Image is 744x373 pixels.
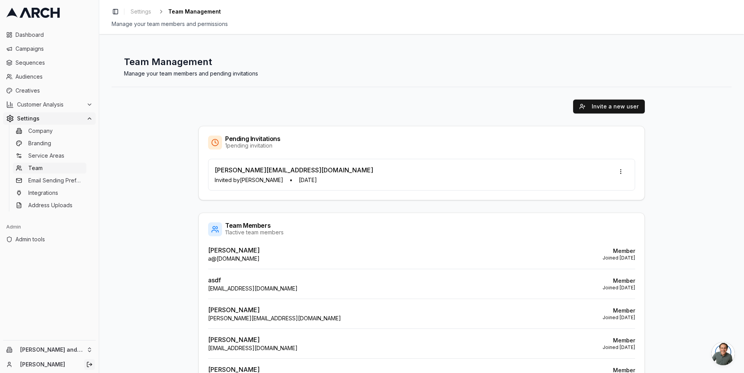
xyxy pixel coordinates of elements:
p: [PERSON_NAME][EMAIL_ADDRESS][DOMAIN_NAME] [208,315,341,322]
p: Joined [DATE] [603,344,635,351]
span: Branding [28,139,51,147]
button: Invite a new user [573,100,645,113]
a: Integrations [13,187,86,198]
span: Service Areas [28,152,64,160]
span: [PERSON_NAME] and Sons [20,346,83,353]
span: Dashboard [15,31,93,39]
div: Manage your team members and permissions [112,20,732,28]
span: Audiences [15,73,93,81]
a: Company [13,125,86,136]
p: [EMAIL_ADDRESS][DOMAIN_NAME] [208,285,298,292]
a: Admin tools [3,233,96,246]
span: Address Uploads [28,201,72,209]
p: [PERSON_NAME] [208,305,341,315]
span: Settings [131,8,151,15]
button: [PERSON_NAME] and Sons [3,344,96,356]
div: Pending Invitations [225,136,280,142]
span: Campaigns [15,45,93,53]
span: Customer Analysis [17,101,83,108]
p: Member [603,307,635,315]
span: Email Sending Preferences [28,177,83,184]
a: Team [13,163,86,174]
p: a@[DOMAIN_NAME] [208,255,260,263]
p: Member [603,247,635,255]
p: [PERSON_NAME][EMAIL_ADDRESS][DOMAIN_NAME] [215,165,373,175]
span: Company [28,127,53,135]
p: Member [603,337,635,344]
button: Customer Analysis [3,98,96,111]
p: [EMAIL_ADDRESS][DOMAIN_NAME] [208,344,298,352]
a: Dashboard [3,29,96,41]
div: 11 active team members [225,229,284,236]
span: Settings [17,115,83,122]
p: [PERSON_NAME] [208,246,260,255]
span: [DATE] [299,176,317,184]
a: Branding [13,138,86,149]
a: Sequences [3,57,96,69]
p: asdf [208,275,298,285]
h1: Team Management [124,56,719,68]
a: Campaigns [3,43,96,55]
span: Admin tools [15,235,93,243]
p: Manage your team members and pending invitations [124,70,719,77]
p: Joined [DATE] [603,255,635,261]
a: Settings [127,6,154,17]
span: Sequences [15,59,93,67]
a: Email Sending Preferences [13,175,86,186]
a: Open chat [711,342,735,365]
span: Invited by [PERSON_NAME] [215,176,283,184]
button: Settings [3,112,96,125]
div: 1 pending invitation [225,142,280,150]
span: Integrations [28,189,58,197]
a: Creatives [3,84,96,97]
nav: breadcrumb [127,6,221,17]
a: Service Areas [13,150,86,161]
div: Team Members [225,222,284,229]
a: [PERSON_NAME] [20,361,78,368]
button: Log out [84,359,95,370]
p: Joined [DATE] [603,315,635,321]
a: Address Uploads [13,200,86,211]
span: • [289,176,293,184]
p: [PERSON_NAME] [208,335,298,344]
p: Joined [DATE] [603,285,635,291]
a: Audiences [3,70,96,83]
span: Creatives [15,87,93,95]
div: Admin [3,221,96,233]
p: Member [603,277,635,285]
span: Team Management [168,8,221,15]
span: Team [28,164,43,172]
